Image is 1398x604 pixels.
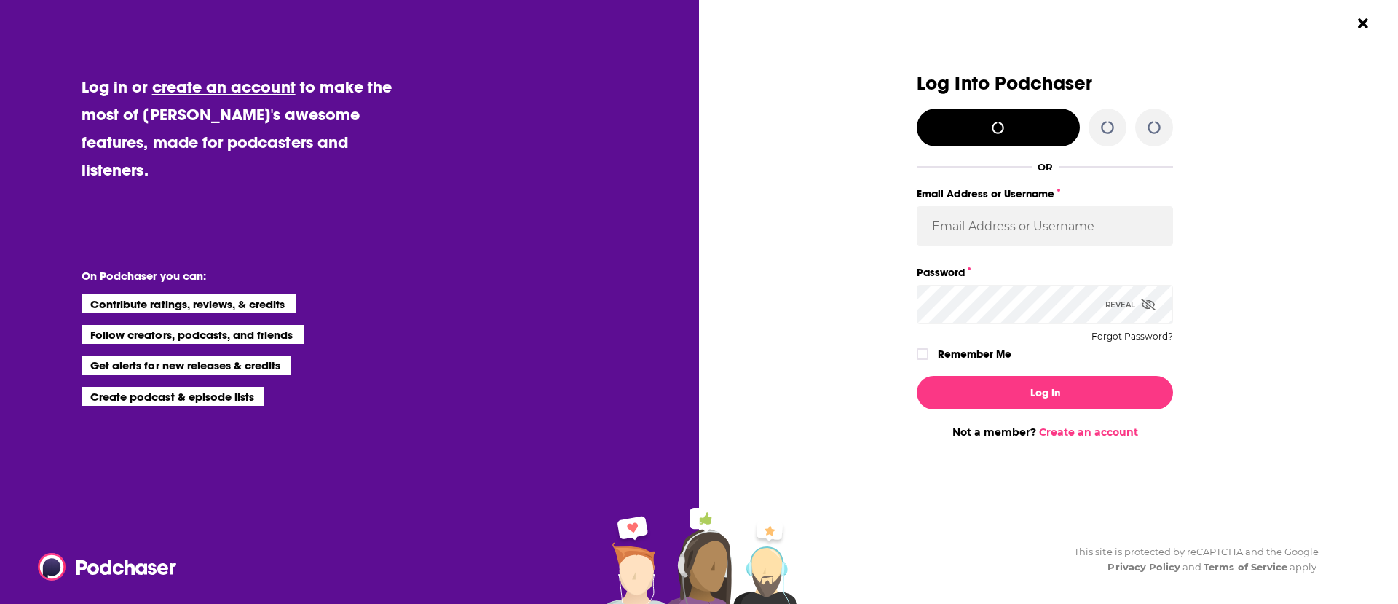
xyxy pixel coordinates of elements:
button: Forgot Password? [1091,332,1173,342]
a: Terms of Service [1204,561,1287,573]
label: Email Address or Username [917,184,1173,203]
a: Privacy Policy [1107,561,1180,573]
li: Create podcast & episode lists [82,387,264,406]
a: create an account [152,77,296,97]
label: Remember Me [938,345,1011,364]
li: On Podchaser you can: [82,269,373,283]
li: Contribute ratings, reviews, & credits [82,294,296,313]
div: Reveal [1105,285,1156,324]
input: Email Address or Username [917,206,1173,246]
div: Not a member? [917,425,1173,439]
a: Podchaser - Follow, Share and Rate Podcasts [38,553,166,581]
button: Close Button [1349,9,1377,37]
li: Get alerts for new releases & credits [82,356,291,374]
label: Password [917,263,1173,282]
a: Create an account [1039,425,1138,439]
img: Podchaser - Follow, Share and Rate Podcasts [38,553,178,581]
button: Log In [917,376,1173,409]
li: Follow creators, podcasts, and friends [82,325,304,344]
div: This site is protected by reCAPTCHA and the Google and apply. [1062,544,1319,575]
div: OR [1038,161,1053,173]
h3: Log Into Podchaser [917,73,1173,94]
